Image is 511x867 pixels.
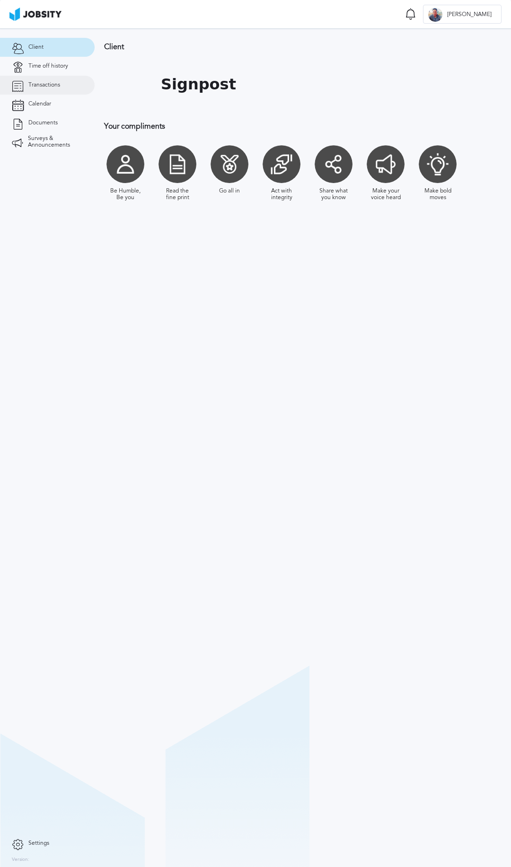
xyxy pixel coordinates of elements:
div: Read the fine print [161,188,194,201]
h3: Your compliments [104,122,502,131]
span: Settings [28,840,49,847]
span: Client [28,44,44,51]
span: Time off history [28,63,68,70]
div: Make bold moves [421,188,454,201]
div: K [428,8,442,22]
span: Surveys & Announcements [28,135,83,149]
label: Version: [12,857,29,863]
img: ab4bad089aa723f57921c736e9817d99.png [9,8,62,21]
h1: Signpost [161,76,236,93]
span: Transactions [28,82,60,88]
h3: Client [104,43,502,51]
span: Documents [28,120,58,126]
span: Calendar [28,101,51,107]
div: Share what you know [317,188,350,201]
span: [PERSON_NAME] [442,11,496,18]
div: Make your voice heard [369,188,402,201]
div: Be Humble, Be you [109,188,142,201]
div: Act with integrity [265,188,298,201]
button: K[PERSON_NAME] [423,5,502,24]
div: Go all in [219,188,240,194]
